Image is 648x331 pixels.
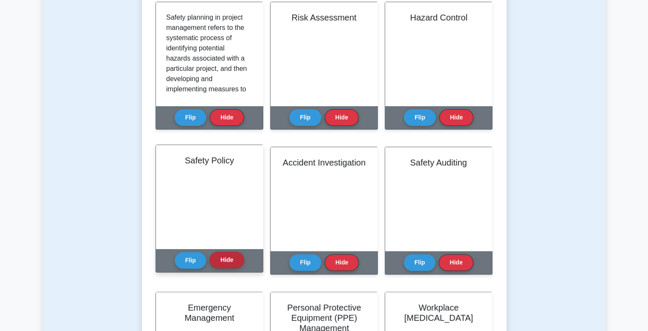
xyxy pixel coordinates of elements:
[289,254,321,271] button: Flip
[325,254,359,271] button: Hide
[404,254,436,271] button: Flip
[175,252,207,269] button: Flip
[281,157,367,168] h2: Accident Investigation
[166,302,253,323] h2: Emergency Management
[281,12,367,23] h2: Risk Assessment
[395,157,482,168] h2: Safety Auditing
[210,252,244,268] button: Hide
[439,109,473,126] button: Hide
[175,109,207,126] button: Flip
[439,254,473,271] button: Hide
[289,109,321,126] button: Flip
[325,109,359,126] button: Hide
[210,109,244,126] button: Hide
[404,109,436,126] button: Flip
[166,155,253,165] h2: Safety Policy
[395,12,482,23] h2: Hazard Control
[395,302,482,323] h2: Workplace [MEDICAL_DATA]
